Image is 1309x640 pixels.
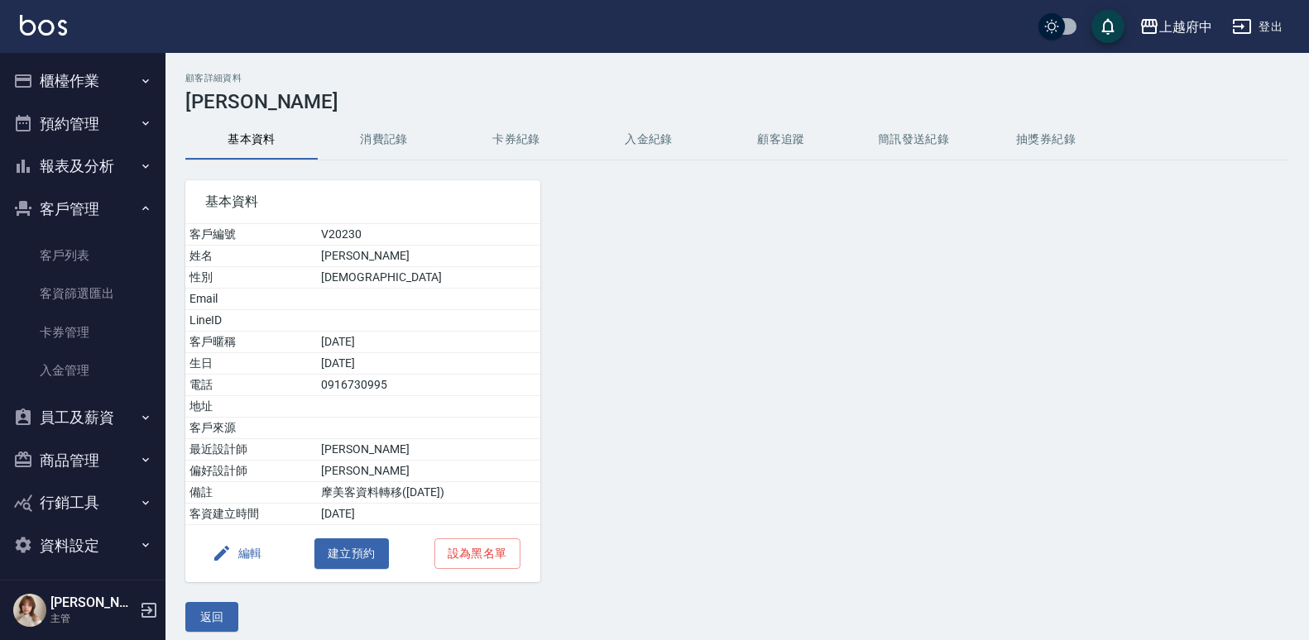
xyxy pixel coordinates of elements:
[1225,12,1289,42] button: 登出
[185,439,317,461] td: 最近設計師
[185,224,317,246] td: 客戶編號
[7,145,159,188] button: 報表及分析
[980,120,1112,160] button: 抽獎券紀錄
[185,504,317,525] td: 客資建立時間
[1133,10,1219,44] button: 上越府中
[185,310,317,332] td: LineID
[13,594,46,627] img: Person
[434,538,520,569] button: 設為黑名單
[185,375,317,396] td: 電話
[185,332,317,353] td: 客戶暱稱
[7,275,159,313] a: 客資篩選匯出
[317,353,539,375] td: [DATE]
[185,482,317,504] td: 備註
[847,120,980,160] button: 簡訊發送紀錄
[205,193,520,210] span: 基本資料
[7,188,159,231] button: 客戶管理
[317,504,539,525] td: [DATE]
[7,60,159,103] button: 櫃檯作業
[317,461,539,482] td: [PERSON_NAME]
[185,120,318,160] button: 基本資料
[317,482,539,504] td: 摩美客資料轉移([DATE])
[317,332,539,353] td: [DATE]
[205,538,269,569] button: 編輯
[7,236,159,275] a: 客戶列表
[185,353,317,375] td: 生日
[317,224,539,246] td: V20230
[50,611,135,626] p: 主管
[50,595,135,611] h5: [PERSON_NAME]
[715,120,847,160] button: 顧客追蹤
[1159,17,1212,37] div: 上越府中
[20,15,67,36] img: Logo
[314,538,389,569] button: 建立預約
[185,396,317,418] td: 地址
[7,351,159,389] a: 入金管理
[185,246,317,267] td: 姓名
[7,396,159,439] button: 員工及薪資
[317,246,539,267] td: [PERSON_NAME]
[7,439,159,482] button: 商品管理
[317,439,539,461] td: [PERSON_NAME]
[185,602,238,633] button: 返回
[1091,10,1124,43] button: save
[185,73,1289,84] h2: 顧客詳細資料
[185,461,317,482] td: 偏好設計師
[583,120,715,160] button: 入金紀錄
[7,103,159,146] button: 預約管理
[450,120,583,160] button: 卡券紀錄
[185,267,317,289] td: 性別
[185,289,317,310] td: Email
[7,313,159,351] a: 卡券管理
[317,375,539,396] td: 0916730995
[7,481,159,524] button: 行銷工具
[185,418,317,439] td: 客戶來源
[318,120,450,160] button: 消費記錄
[317,267,539,289] td: [DEMOGRAPHIC_DATA]
[185,90,1289,113] h3: [PERSON_NAME]
[7,524,159,567] button: 資料設定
